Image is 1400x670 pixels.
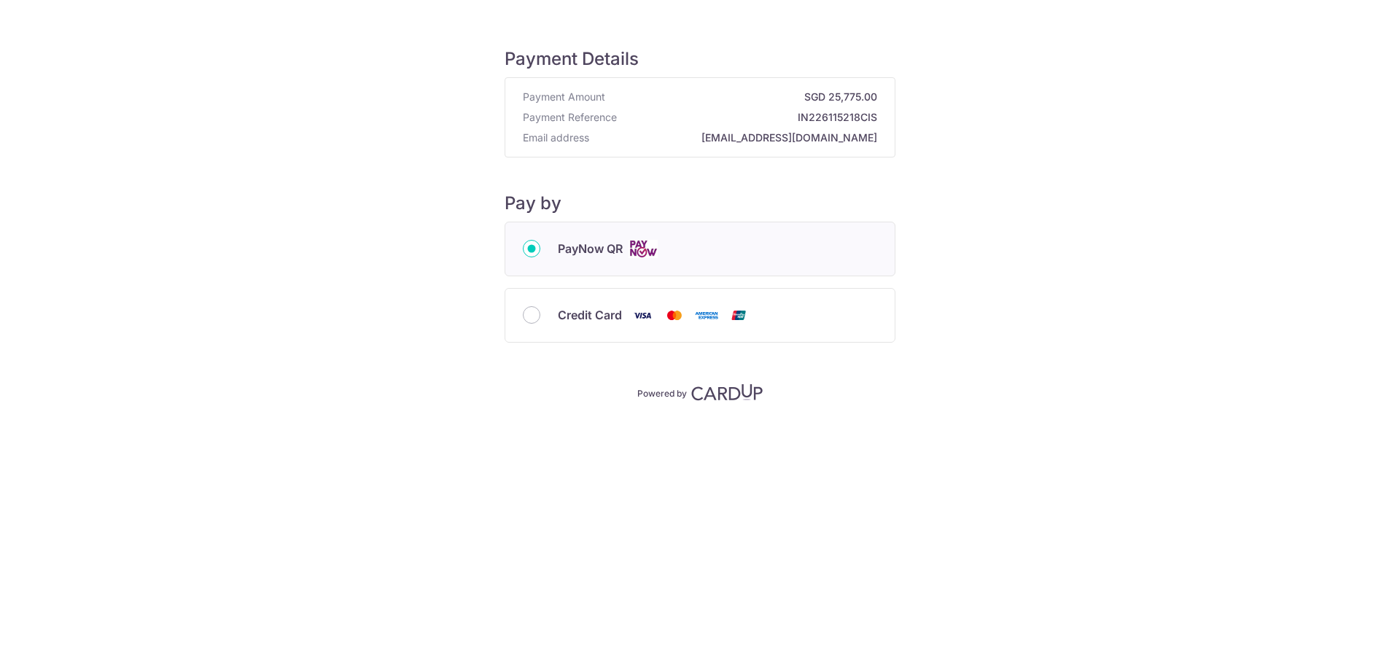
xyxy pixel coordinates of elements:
[628,306,657,324] img: Visa
[523,240,877,258] div: PayNow QR Cards logo
[623,110,877,125] strong: IN226115218CIS
[611,90,877,104] strong: SGD 25,775.00
[523,110,617,125] span: Payment Reference
[691,383,763,401] img: CardUp
[523,131,589,145] span: Email address
[724,306,753,324] img: Union Pay
[505,192,895,214] h5: Pay by
[595,131,877,145] strong: [EMAIL_ADDRESS][DOMAIN_NAME]
[629,240,658,258] img: Cards logo
[692,306,721,324] img: American Express
[660,306,689,324] img: Mastercard
[558,306,622,324] span: Credit Card
[505,48,895,70] h5: Payment Details
[558,240,623,257] span: PayNow QR
[637,385,687,400] p: Powered by
[523,90,605,104] span: Payment Amount
[523,306,877,324] div: Credit Card Visa Mastercard American Express Union Pay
